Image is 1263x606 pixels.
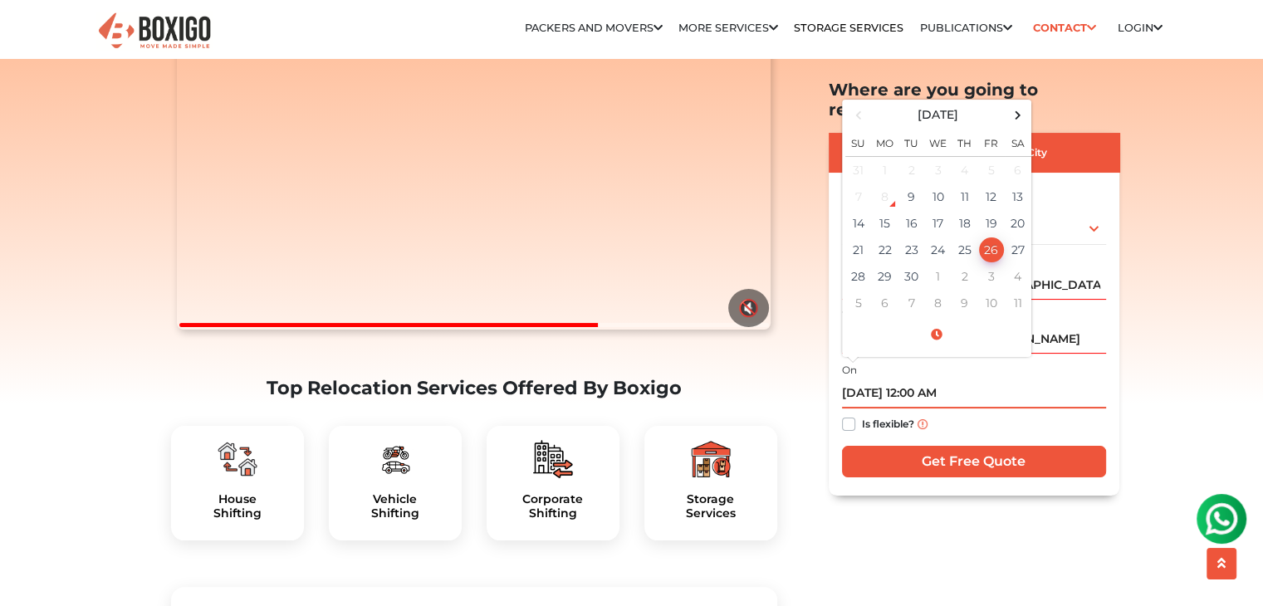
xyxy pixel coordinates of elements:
label: On [842,363,857,378]
label: Is flexible? [862,414,914,432]
th: Tu [898,127,925,157]
img: boxigo_packers_and_movers_plan [375,439,415,479]
th: Sa [1005,127,1031,157]
img: whatsapp-icon.svg [17,17,50,50]
a: Publications [920,22,1012,34]
img: info [918,419,928,429]
h5: Storage Services [658,492,764,520]
h5: House Shifting [184,492,291,520]
input: Get Free Quote [842,446,1106,477]
th: Su [845,127,872,157]
th: Th [952,127,978,157]
img: boxigo_packers_and_movers_plan [533,439,573,479]
a: StorageServices [658,492,764,520]
a: Contact [1028,15,1102,41]
button: scroll up [1207,548,1236,579]
a: Select Time [845,327,1028,342]
th: We [925,127,952,157]
a: Login [1118,22,1163,34]
h5: Corporate Shifting [500,492,606,520]
a: VehicleShifting [342,492,448,520]
a: Storage Services [794,22,903,34]
video: Your browser does not support the video tag. [177,32,771,330]
div: 8 [873,184,898,209]
a: More services [678,22,778,34]
img: boxigo_packers_and_movers_plan [691,439,731,479]
img: boxigo_packers_and_movers_plan [218,439,257,479]
h5: Vehicle Shifting [342,492,448,520]
button: 🔇 [728,289,769,327]
th: Fr [978,127,1005,157]
span: Previous Month [847,104,869,126]
h2: Top Relocation Services Offered By Boxigo [171,377,777,399]
h2: Where are you going to relocate? [829,80,1119,120]
a: HouseShifting [184,492,291,520]
th: Select Month [872,103,1005,127]
a: CorporateShifting [500,492,606,520]
input: Moving date [842,379,1106,408]
th: Mo [872,127,898,157]
a: Packers and Movers [525,22,663,34]
img: Boxigo [96,11,213,51]
span: Next Month [1006,104,1029,126]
